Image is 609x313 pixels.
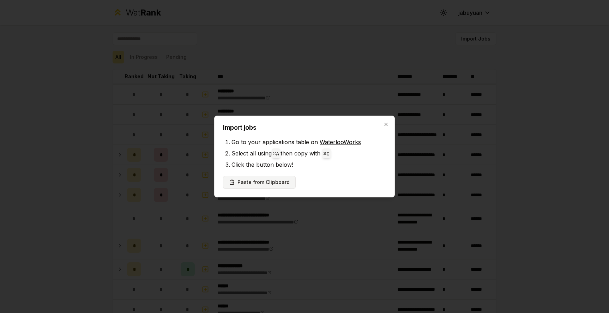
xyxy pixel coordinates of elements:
a: WaterlooWorks [320,139,361,146]
li: Click the button below! [231,159,386,170]
h2: Import jobs [223,124,386,131]
code: ⌘ A [273,151,279,157]
button: Paste from Clipboard [223,176,296,189]
li: Go to your applications table on [231,136,386,148]
code: ⌘ C [324,151,330,157]
li: Select all using then copy with [231,148,386,159]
